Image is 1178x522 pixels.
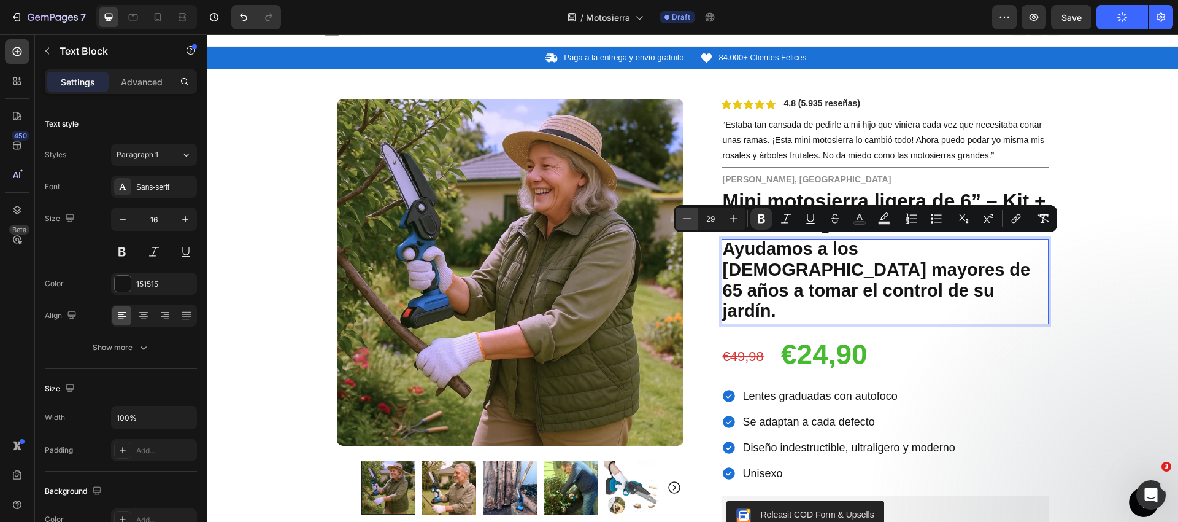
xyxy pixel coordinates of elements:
[45,412,65,423] div: Width
[1161,462,1171,472] span: 3
[112,407,196,429] input: Auto
[45,337,197,359] button: Show more
[515,205,842,290] div: Rich Text Editor. Editing area: main
[45,445,73,456] div: Padding
[117,149,158,160] span: Paragraph 1
[672,12,690,23] span: Draft
[45,211,77,227] div: Size
[577,64,654,74] strong: 4.8 (5.935 reseñas)
[460,446,475,461] button: Carousel Next Arrow
[111,144,197,166] button: Paragraph 1
[45,149,66,160] div: Styles
[536,407,749,419] span: Diseño indestructible, ultraligero y moderno
[580,11,583,24] span: /
[80,10,86,25] p: 7
[45,119,79,130] div: Text style
[536,356,691,368] span: Lentes graduadas con autofoco
[5,5,91,29] button: 7
[576,64,655,76] div: Rich Text Editor. Editing area: main
[45,308,79,324] div: Align
[136,279,194,290] div: 151515
[61,76,95,88] p: Settings
[516,205,824,286] strong: Ayudamos a los [DEMOGRAPHIC_DATA] mayores de 65 años a tomar el control de su jardín.
[536,381,668,394] span: Se adaptan a cada defecto
[515,157,842,202] div: Rich Text Editor. Editing area: main
[231,5,281,29] div: Undo/Redo
[45,381,77,397] div: Size
[674,205,1057,232] div: Editor contextual toolbar
[12,131,29,141] div: 450
[1136,480,1166,510] iframe: Intercom live chat
[515,82,842,131] div: Rich Text Editor. Editing area: main
[516,314,557,330] s: €49,98
[1061,12,1082,23] span: Save
[45,278,64,289] div: Color
[516,140,685,150] strong: [PERSON_NAME], [GEOGRAPHIC_DATA]
[586,11,630,24] span: Motosierra
[60,44,164,58] p: Text Block
[516,155,839,199] strong: Mini motosierra ligera de 6” – Kit + 2 baterías gratis
[515,136,842,154] div: Rich Text Editor. Editing area: main
[9,225,29,235] div: Beta
[45,181,60,192] div: Font
[207,34,1178,522] iframe: Design area
[574,304,661,336] strong: €24,90
[121,76,163,88] p: Advanced
[136,445,194,456] div: Add...
[136,182,194,193] div: Sans-serif
[45,483,104,500] div: Background
[536,433,576,445] span: Unisexo
[1051,5,1091,29] button: Save
[516,85,837,126] span: “Estaba tan cansada de pedirle a mi hijo que viniera cada vez que necesitaba cortar unas ramas. ¡...
[93,341,150,354] div: Show more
